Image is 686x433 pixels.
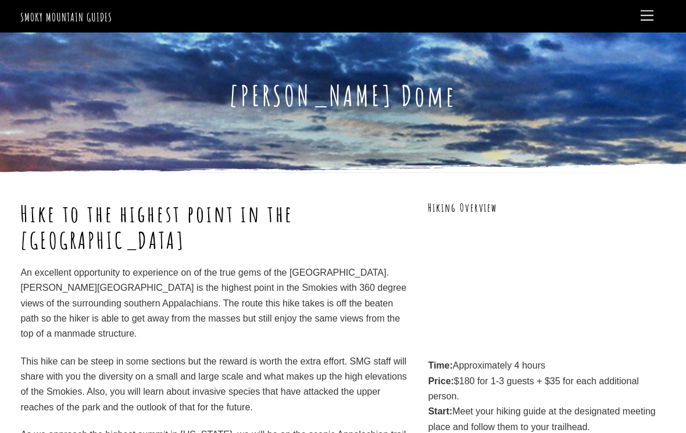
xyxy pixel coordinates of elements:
p: An excellent opportunity to experience on of the true gems of the [GEOGRAPHIC_DATA]. [PERSON_NAME... [20,265,408,342]
strong: Start: [428,406,452,416]
strong: Price: [428,376,453,386]
h1: [PERSON_NAME] Dome [20,79,665,113]
p: This hike can be steep in some sections but the reward is worth the extra effort. SMG staff will ... [20,354,408,416]
h1: Hike to the highest point in the [GEOGRAPHIC_DATA] [20,200,408,254]
a: Menu [635,5,659,27]
strong: Time: [428,360,452,370]
h3: Hiking Overview [428,200,665,216]
a: Smoky Mountain Guides [20,10,112,24]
